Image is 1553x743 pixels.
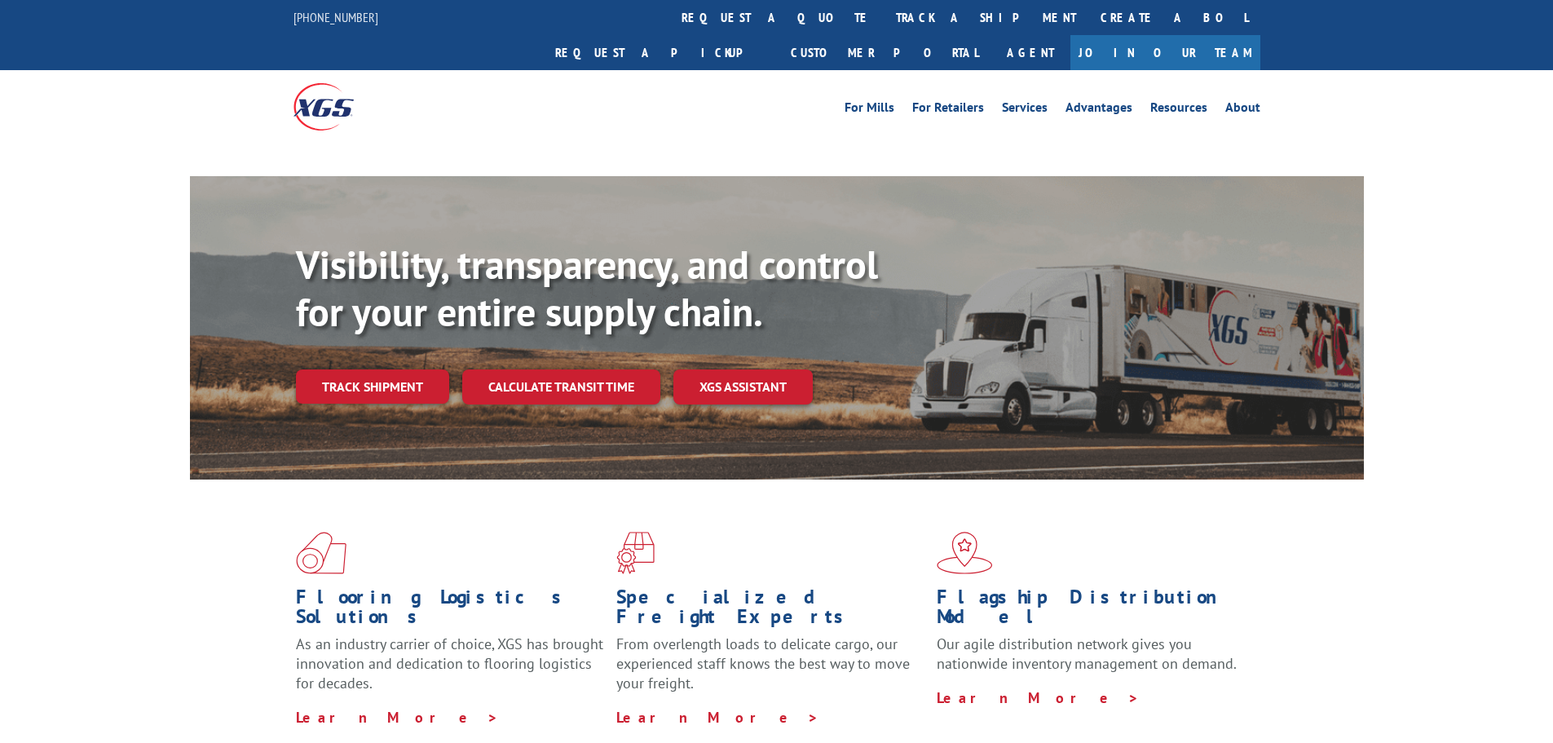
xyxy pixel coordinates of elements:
[462,369,660,405] a: Calculate transit time
[937,532,993,574] img: xgs-icon-flagship-distribution-model-red
[937,635,1237,673] span: Our agile distribution network gives you nationwide inventory management on demand.
[912,101,984,119] a: For Retailers
[296,635,603,692] span: As an industry carrier of choice, XGS has brought innovation and dedication to flooring logistics...
[1065,101,1132,119] a: Advantages
[845,101,894,119] a: For Mills
[616,587,924,635] h1: Specialized Freight Experts
[1150,101,1207,119] a: Resources
[1070,35,1260,70] a: Join Our Team
[990,35,1070,70] a: Agent
[293,9,378,25] a: [PHONE_NUMBER]
[616,708,819,727] a: Learn More >
[779,35,990,70] a: Customer Portal
[296,369,449,404] a: Track shipment
[296,239,878,337] b: Visibility, transparency, and control for your entire supply chain.
[673,369,813,405] a: XGS ASSISTANT
[543,35,779,70] a: Request a pickup
[1002,101,1048,119] a: Services
[937,688,1140,707] a: Learn More >
[296,587,604,635] h1: Flooring Logistics Solutions
[616,635,924,707] p: From overlength loads to delicate cargo, our experienced staff knows the best way to move your fr...
[937,587,1245,635] h1: Flagship Distribution Model
[296,708,499,727] a: Learn More >
[616,532,655,574] img: xgs-icon-focused-on-flooring-red
[296,532,346,574] img: xgs-icon-total-supply-chain-intelligence-red
[1225,101,1260,119] a: About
